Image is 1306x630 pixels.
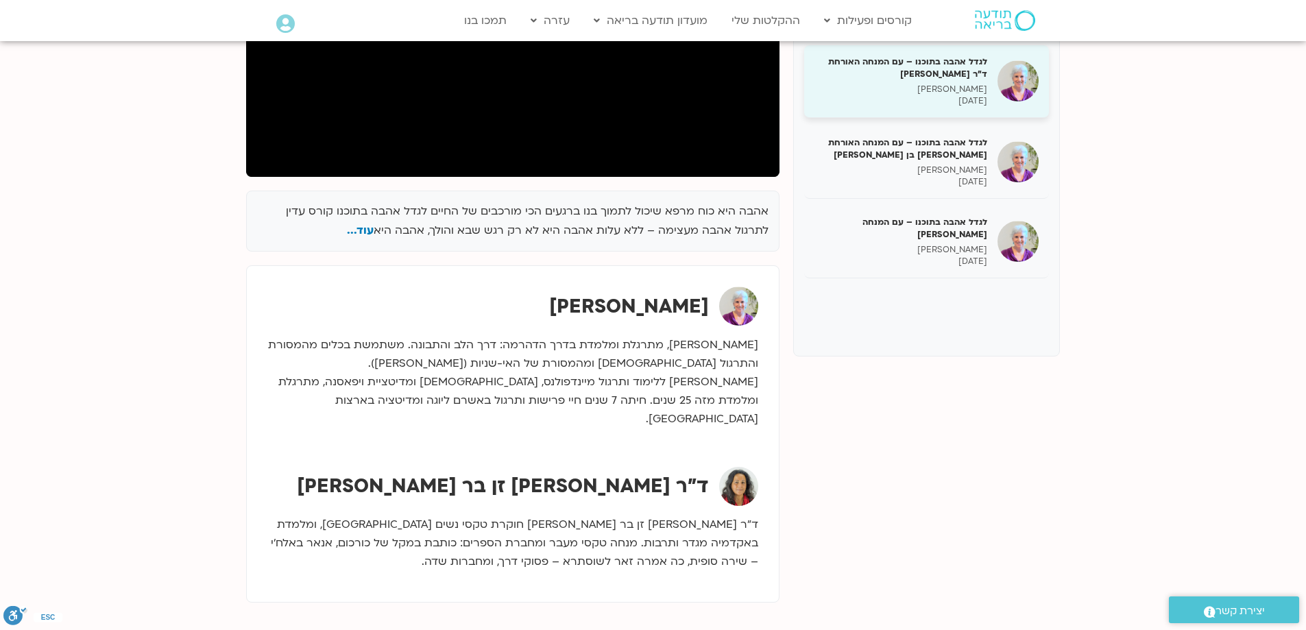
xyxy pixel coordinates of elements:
[347,223,374,238] span: עוד...
[814,56,987,80] h5: לגדל אהבה בתוכנו – עם המנחה האורחת ד"ר [PERSON_NAME]
[814,244,987,256] p: [PERSON_NAME]
[814,216,987,241] h5: לגדל אהבה בתוכנו – עם המנחה [PERSON_NAME]
[814,84,987,95] p: [PERSON_NAME]
[814,95,987,107] p: [DATE]
[814,165,987,176] p: [PERSON_NAME]
[719,287,758,326] img: סנדיה בר קמה
[457,8,513,34] a: תמכו בנו
[997,141,1039,182] img: לגדל אהבה בתוכנו – עם המנחה האורחת שאנייה כהן בן חיים
[267,516,758,571] p: ד”ר [PERSON_NAME] זן בר [PERSON_NAME] חוקרת טקסי נשים [GEOGRAPHIC_DATA], ומלמדת באקדמיה מגדר ותרב...
[814,176,987,188] p: [DATE]
[997,221,1039,262] img: לגדל אהבה בתוכנו – עם המנחה האורח בן קמינסקי
[587,8,714,34] a: מועדון תודעה בריאה
[725,8,807,34] a: ההקלטות שלי
[549,293,709,319] strong: [PERSON_NAME]
[297,473,709,499] strong: ד״ר [PERSON_NAME] זן בר [PERSON_NAME]
[719,467,758,506] img: ד״ר צילה זן בר צור
[814,136,987,161] h5: לגדל אהבה בתוכנו – עם המנחה האורחת [PERSON_NAME] בן [PERSON_NAME]
[975,10,1035,31] img: תודעה בריאה
[267,336,758,428] p: [PERSON_NAME], מתרגלת ומלמדת בדרך הדהרמה: דרך הלב והתבונה. משתמשת בכלים מהמסורת והתרגול [DEMOGRAP...
[1216,602,1265,620] span: יצירת קשר
[817,8,919,34] a: קורסים ופעילות
[814,256,987,267] p: [DATE]
[1169,596,1299,623] a: יצירת קשר
[257,202,769,241] p: אהבה היא כוח מרפא שיכול לתמוך בנו ברגעים הכי מורכבים של החיים לגדל אהבה בתוכנו קורס עדין לתרגול א...
[524,8,577,34] a: עזרה
[997,60,1039,101] img: לגדל אהבה בתוכנו – עם המנחה האורחת ד"ר נועה אלבלדה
